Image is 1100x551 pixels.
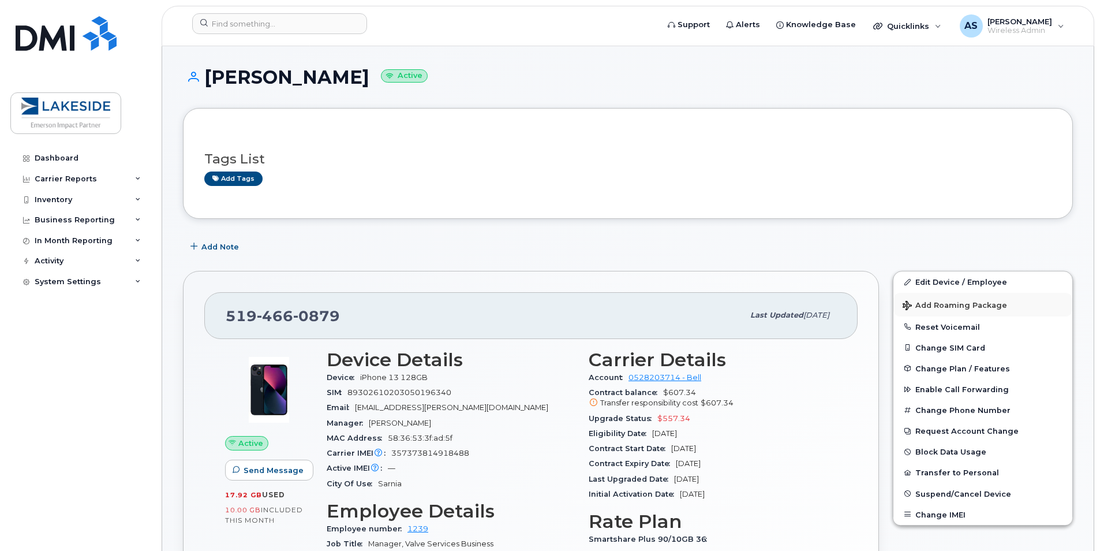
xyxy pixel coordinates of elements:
button: Block Data Usage [893,441,1072,462]
span: Smartshare Plus 90/10GB 36 [589,535,713,543]
span: City Of Use [327,479,378,488]
span: used [262,490,285,499]
span: [DATE] [680,490,705,498]
h1: [PERSON_NAME] [183,67,1073,87]
img: image20231002-3703462-1ig824h.jpeg [234,355,304,425]
span: [DATE] [676,459,701,468]
span: 58:36:53:3f:ad:5f [388,434,452,442]
span: Change Plan / Features [915,364,1010,373]
h3: Rate Plan [589,511,837,532]
span: 10.00 GB [225,506,261,514]
button: Add Note [183,236,249,257]
span: Carrier IMEI [327,449,391,457]
span: Transfer responsibility cost [600,399,698,407]
h3: Device Details [327,349,575,370]
button: Add Roaming Package [893,293,1072,317]
button: Change Plan / Features [893,358,1072,379]
button: Request Account Change [893,420,1072,441]
span: Active IMEI [327,464,388,472]
h3: Tags List [204,152,1052,166]
small: Active [381,69,428,83]
span: Add Roaming Package [903,301,1007,312]
button: Reset Voicemail [893,317,1072,337]
span: [DATE] [674,475,699,483]
span: iPhone 13 128GB [360,373,428,382]
button: Change SIM Card [893,337,1072,358]
span: Employee number [327,524,407,533]
span: Contract Expiry Date [589,459,676,468]
h3: Employee Details [327,501,575,522]
button: Change Phone Number [893,400,1072,420]
span: [DATE] [671,444,696,453]
a: Edit Device / Employee [893,271,1072,292]
span: 466 [257,307,293,325]
span: $607.34 [589,388,837,409]
span: Contract balance [589,388,663,397]
span: Contract Start Date [589,444,671,453]
span: Add Note [201,241,239,252]
span: Email [327,403,355,412]
a: 1239 [407,524,428,533]
button: Suspend/Cancel Device [893,483,1072,504]
h3: Carrier Details [589,349,837,370]
span: Initial Activation Date [589,490,680,498]
span: Account [589,373,628,382]
button: Enable Call Forwarding [893,379,1072,400]
span: $607.34 [701,399,734,407]
span: Manager [327,419,369,427]
span: Last updated [750,311,803,319]
span: Upgrade Status [589,414,657,423]
span: Eligibility Date [589,429,652,438]
button: Change IMEI [893,504,1072,525]
span: [DATE] [652,429,677,438]
span: 89302610203050196340 [347,388,451,397]
span: $557.34 [657,414,690,423]
span: Active [238,438,263,449]
span: Suspend/Cancel Device [915,489,1011,498]
a: 0528203714 - Bell [628,373,701,382]
button: Send Message [225,460,313,481]
span: 17.92 GB [225,491,262,499]
span: MAC Address [327,434,388,442]
span: Device [327,373,360,382]
span: [PERSON_NAME] [369,419,431,427]
button: Transfer to Personal [893,462,1072,483]
span: 0879 [293,307,340,325]
span: Enable Call Forwarding [915,385,1009,394]
span: 519 [226,307,340,325]
span: Manager, Valve Services Business [368,539,493,548]
span: Sarnia [378,479,402,488]
span: Last Upgraded Date [589,475,674,483]
span: Job Title [327,539,368,548]
span: Send Message [244,465,304,476]
span: SIM [327,388,347,397]
span: [EMAIL_ADDRESS][PERSON_NAME][DOMAIN_NAME] [355,403,548,412]
span: included this month [225,505,303,524]
span: [DATE] [803,311,829,319]
span: 357373814918488 [391,449,469,457]
span: — [388,464,395,472]
a: Add tags [204,172,263,186]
